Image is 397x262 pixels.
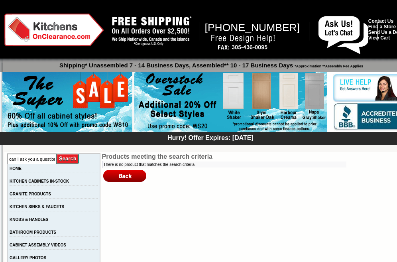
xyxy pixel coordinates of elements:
input: Submit [57,154,79,164]
a: Contact Us [368,18,393,24]
span: *Approximation **Assembly Fee Applies [293,62,363,68]
td: There is no product that matches the search criteria. [103,162,346,167]
a: CABINET ASSEMBLY VIDEOS [10,243,66,247]
img: Back [102,169,147,183]
a: KNOBS & HANDLES [10,217,48,222]
img: Kitchens on Clearance Logo [4,14,104,46]
a: KITCHEN CABINETS IN-STOCK [10,179,69,183]
a: KITCHEN SINKS & FAUCETS [10,205,64,209]
a: Find a Store [368,24,396,30]
a: GRANITE PRODUCTS [10,192,51,196]
a: BATHROOM PRODUCTS [10,230,56,234]
td: Products meeting the search criteria [102,153,360,160]
span: [PHONE_NUMBER] [205,22,300,33]
a: GALLERY PHOTOS [10,256,46,260]
a: HOME [10,166,22,171]
a: View Cart [368,35,390,41]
